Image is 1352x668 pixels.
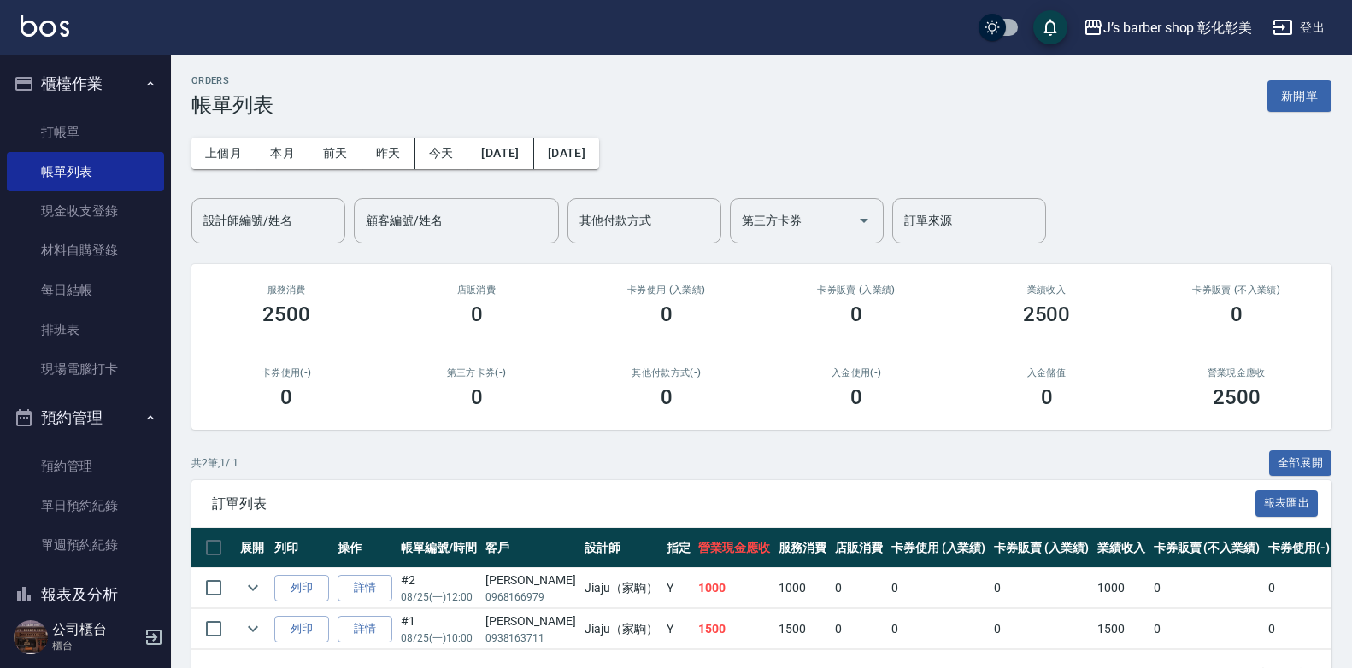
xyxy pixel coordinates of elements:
p: 08/25 (一) 12:00 [401,589,477,605]
button: 前天 [309,138,362,169]
td: 0 [887,609,990,649]
th: 店販消費 [831,528,887,568]
button: [DATE] [467,138,533,169]
th: 列印 [270,528,333,568]
h3: 0 [661,385,673,409]
th: 卡券販賣 (入業績) [990,528,1093,568]
h2: 卡券販賣 (入業績) [782,284,931,296]
button: Open [850,207,878,234]
td: Y [662,568,695,608]
td: 0 [1264,609,1334,649]
h3: 2500 [1023,302,1071,326]
h2: 卡券使用(-) [212,367,361,378]
td: 0 [831,609,887,649]
h2: 第三方卡券(-) [402,367,550,378]
p: 0938163711 [485,630,576,646]
th: 帳單編號/時間 [397,528,481,568]
td: #2 [397,568,481,608]
h5: 公司櫃台 [52,621,139,638]
img: Logo [21,15,69,37]
td: Y [662,609,695,649]
a: 單週預約紀錄 [7,525,164,565]
td: 0 [831,568,887,608]
td: 0 [1149,609,1264,649]
a: 打帳單 [7,113,164,152]
button: 報表及分析 [7,572,164,617]
h2: 業績收入 [972,284,1120,296]
td: Jiaju（家駒） [580,568,662,608]
th: 卡券販賣 (不入業績) [1149,528,1264,568]
button: [DATE] [534,138,599,169]
a: 現金收支登錄 [7,191,164,231]
th: 業績收入 [1093,528,1149,568]
h3: 0 [1041,385,1053,409]
td: 1500 [694,609,774,649]
button: J’s barber shop 彰化彰美 [1076,10,1259,45]
a: 單日預約紀錄 [7,486,164,525]
a: 排班表 [7,310,164,349]
a: 材料自購登錄 [7,231,164,270]
td: 1000 [694,568,774,608]
button: 上個月 [191,138,256,169]
h3: 0 [850,302,862,326]
p: 08/25 (一) 10:00 [401,630,477,646]
a: 現場電腦打卡 [7,349,164,389]
td: 1000 [1093,568,1149,608]
a: 詳情 [338,575,392,601]
h2: 入金儲值 [972,367,1120,378]
button: 預約管理 [7,396,164,440]
h3: 0 [280,385,292,409]
td: 0 [887,568,990,608]
td: 1500 [1093,609,1149,649]
h2: 入金使用(-) [782,367,931,378]
a: 預約管理 [7,447,164,486]
th: 客戶 [481,528,580,568]
td: 1000 [774,568,831,608]
td: 0 [990,568,1093,608]
a: 詳情 [338,616,392,642]
button: 本月 [256,138,309,169]
th: 操作 [333,528,397,568]
button: 登出 [1266,12,1331,44]
h2: 卡券使用 (入業績) [592,284,741,296]
h2: ORDERS [191,75,273,86]
th: 卡券使用 (入業績) [887,528,990,568]
button: 全部展開 [1269,450,1332,477]
h3: 2500 [1213,385,1261,409]
th: 指定 [662,528,695,568]
a: 帳單列表 [7,152,164,191]
button: expand row [240,575,266,601]
td: 0 [1264,568,1334,608]
td: 0 [990,609,1093,649]
button: 列印 [274,575,329,601]
button: 報表匯出 [1255,490,1319,517]
button: 昨天 [362,138,415,169]
a: 報表匯出 [1255,495,1319,511]
button: save [1033,10,1067,44]
div: [PERSON_NAME] [485,612,576,630]
h2: 其他付款方式(-) [592,367,741,378]
span: 訂單列表 [212,495,1255,513]
h3: 0 [661,302,673,326]
th: 服務消費 [774,528,831,568]
th: 營業現金應收 [694,528,774,568]
h3: 0 [850,385,862,409]
button: 新開單 [1267,80,1331,112]
h3: 帳單列表 [191,93,273,117]
h3: 0 [1231,302,1243,326]
button: 櫃檯作業 [7,62,164,106]
th: 設計師 [580,528,662,568]
h3: 0 [471,385,483,409]
p: 0968166979 [485,589,576,605]
h2: 營業現金應收 [1162,367,1311,378]
p: 共 2 筆, 1 / 1 [191,455,238,471]
td: 0 [1149,568,1264,608]
h3: 2500 [262,302,310,326]
h3: 服務消費 [212,284,361,296]
button: expand row [240,616,266,642]
a: 每日結帳 [7,271,164,310]
h2: 店販消費 [402,284,550,296]
h3: 0 [471,302,483,326]
div: J’s barber shop 彰化彰美 [1103,17,1252,38]
div: [PERSON_NAME] [485,571,576,589]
